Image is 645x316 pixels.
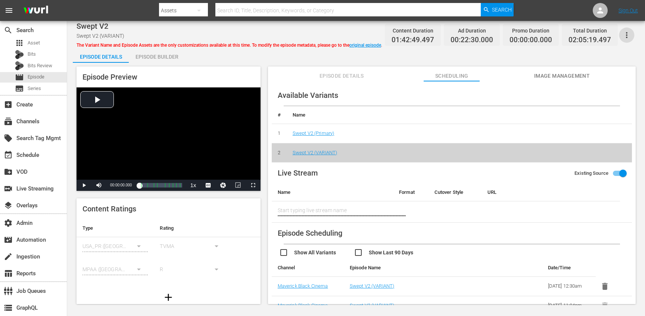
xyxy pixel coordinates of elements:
[4,167,13,176] span: VOD
[4,219,13,227] span: Admin
[82,236,148,257] div: USA_PR ([GEOGRAPHIC_DATA])
[278,168,318,177] span: Live Stream
[534,71,590,81] span: Image Management
[82,259,148,280] div: MPAA ([GEOGRAPHIC_DATA])
[216,180,231,191] button: Jump To Time
[272,183,393,201] th: Name
[186,180,201,191] button: Playback Rate
[278,303,328,308] a: Maverick Black Cinema
[451,36,493,44] span: 00:22:30.000
[139,183,182,188] div: Progress Bar
[4,269,13,278] span: Reports
[15,73,24,82] span: Episode
[392,36,434,44] span: 01:42:49.497
[110,183,132,187] span: 00:00:00.000
[574,170,608,177] span: Existing Source
[293,150,337,155] a: Swept V2 (VARIANT)
[231,180,246,191] button: Picture-in-Picture
[4,252,13,261] span: Ingestion
[129,48,185,63] button: Episode Builder
[18,2,54,19] img: ans4CAIJ8jUAAAAAAAAAAAAAAAAAAAAAAAAgQb4GAAAAAAAAAAAAAAAAAAAAAAAAJMjXAAAAAAAAAAAAAAAAAAAAAAAAgAT5G...
[82,204,136,213] span: Content Ratings
[272,124,287,143] td: 1
[542,296,596,315] td: [DATE] 11:04pm
[393,183,429,201] th: Format
[77,219,261,283] table: simple table
[4,134,13,143] span: Search Tag Mgmt
[77,33,124,39] span: Swept V2 (VARIANT)
[481,3,514,16] button: Search
[154,219,231,237] th: Rating
[4,201,13,210] span: Overlays
[272,259,344,277] th: Channel
[492,3,512,16] span: Search
[278,283,328,289] a: Maverick Black Cinema
[15,84,24,93] span: Series
[272,143,287,162] td: 2
[15,61,24,70] div: Bits Review
[28,50,36,58] span: Bits
[272,106,287,124] th: #
[350,303,395,308] a: Swept V2 (VARIANT)
[28,73,44,81] span: Episode
[392,25,434,36] div: Content Duration
[451,25,493,36] div: Ad Duration
[4,117,13,126] span: Channels
[28,85,41,92] span: Series
[91,180,106,191] button: Mute
[129,48,185,66] div: Episode Builder
[568,36,611,44] span: 02:05:19.497
[510,25,552,36] div: Promo Duration
[201,180,216,191] button: Captions
[4,151,13,159] span: Schedule
[510,36,552,44] span: 00:00:00.000
[4,26,13,35] span: Search
[77,22,108,31] span: Swept V2
[246,180,261,191] button: Fullscreen
[160,236,225,257] div: TVMA
[542,259,596,277] th: Date/Time
[73,48,129,66] div: Episode Details
[15,38,24,47] span: Asset
[82,72,137,81] span: Episode Preview
[429,183,482,201] th: Cutover Style
[4,184,13,193] span: Live Streaming
[349,43,381,48] a: original episode
[278,91,338,100] span: Available Variants
[4,303,13,312] span: GraphQL
[15,50,24,59] div: Bits
[344,259,506,277] th: Episode Name
[424,71,480,81] span: Scheduling
[77,180,91,191] button: Play
[287,106,632,124] th: Name
[160,259,225,280] div: R
[4,6,13,15] span: menu
[73,48,129,63] button: Episode Details
[4,286,13,295] span: Job Queues
[568,25,611,36] div: Total Duration
[542,277,596,296] td: [DATE] 12:30am
[28,62,52,69] span: Bits Review
[4,100,13,109] span: Create
[278,229,342,238] span: Episode Scheduling
[77,43,382,48] span: The Variant Name and Episode Assets are the only customizations available at this time. To modify...
[77,87,261,191] div: Video Player
[314,71,370,81] span: Episode Details
[482,183,620,201] th: URL
[77,219,154,237] th: Type
[350,283,395,289] a: Swept V2 (VARIANT)
[618,7,638,13] a: Sign Out
[293,130,334,136] a: Swept V2 (Primary)
[28,39,40,47] span: Asset
[4,235,13,244] span: Automation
